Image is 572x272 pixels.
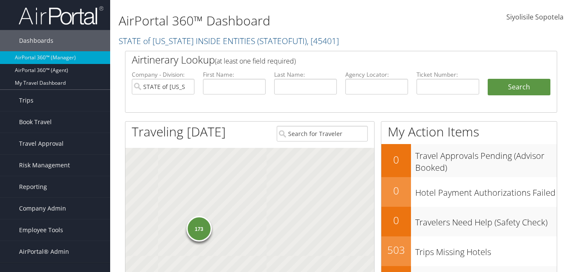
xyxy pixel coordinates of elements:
[345,70,408,79] label: Agency Locator:
[19,155,70,176] span: Risk Management
[19,30,53,51] span: Dashboards
[381,144,557,177] a: 0Travel Approvals Pending (Advisor Booked)
[381,213,411,228] h2: 0
[381,177,557,207] a: 0Hotel Payment Authorizations Failed
[506,4,564,31] a: Siyolisile Sopotela
[19,219,63,241] span: Employee Tools
[415,183,557,199] h3: Hotel Payment Authorizations Failed
[417,70,479,79] label: Ticket Number:
[119,35,339,47] a: STATE of [US_STATE] INSIDE ENTITIES
[381,207,557,236] a: 0Travelers Need Help (Safety Check)
[186,216,212,241] div: 173
[381,183,411,198] h2: 0
[215,56,296,66] span: (at least one field required)
[19,6,103,25] img: airportal-logo.png
[307,35,339,47] span: , [ 45401 ]
[132,53,514,67] h2: Airtinerary Lookup
[381,123,557,141] h1: My Action Items
[415,146,557,174] h3: Travel Approvals Pending (Advisor Booked)
[415,242,557,258] h3: Trips Missing Hotels
[119,12,415,30] h1: AirPortal 360™ Dashboard
[274,70,337,79] label: Last Name:
[19,241,69,262] span: AirPortal® Admin
[506,12,564,22] span: Siyolisile Sopotela
[203,70,266,79] label: First Name:
[19,111,52,133] span: Book Travel
[19,198,66,219] span: Company Admin
[415,212,557,228] h3: Travelers Need Help (Safety Check)
[132,70,194,79] label: Company - Division:
[381,153,411,167] h2: 0
[381,243,411,257] h2: 503
[19,133,64,154] span: Travel Approval
[277,126,367,142] input: Search for Traveler
[257,35,307,47] span: ( STATEOFUTI )
[381,236,557,266] a: 503Trips Missing Hotels
[488,79,550,96] button: Search
[132,123,226,141] h1: Traveling [DATE]
[19,90,33,111] span: Trips
[19,176,47,197] span: Reporting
